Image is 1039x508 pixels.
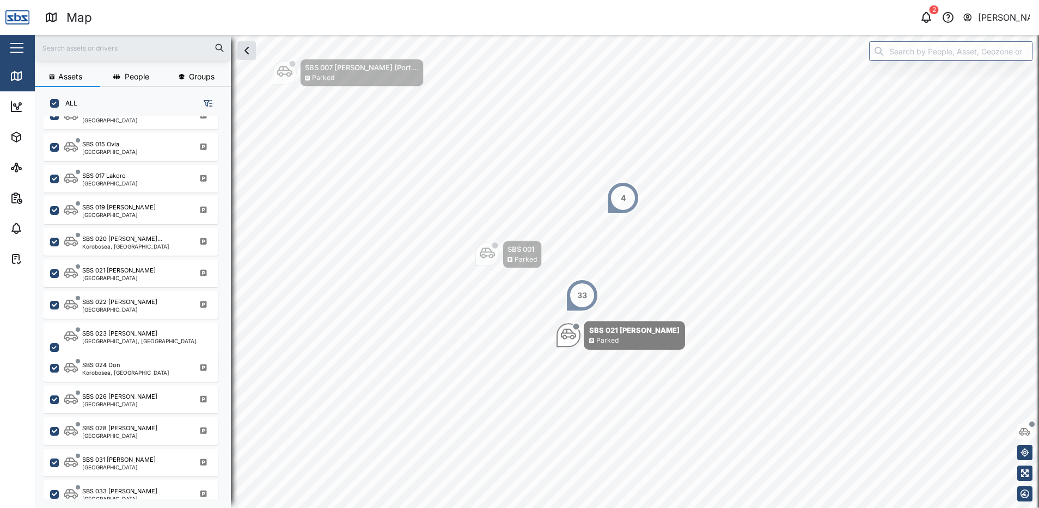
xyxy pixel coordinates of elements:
div: Reports [28,192,65,204]
div: Map marker [475,240,542,268]
div: [GEOGRAPHIC_DATA] [82,149,138,154]
div: [GEOGRAPHIC_DATA] [82,117,139,123]
div: SBS 031 [PERSON_NAME] [82,455,156,464]
div: SBS 019 [PERSON_NAME] [82,203,156,212]
div: SBS 028 [PERSON_NAME] [82,424,157,433]
div: Tasks [28,253,58,265]
div: [GEOGRAPHIC_DATA] [82,212,156,218]
div: SBS 001 [508,244,537,255]
div: [GEOGRAPHIC_DATA] [82,275,156,281]
div: SBS 026 [PERSON_NAME] [82,392,157,401]
div: Map marker [557,321,685,350]
div: Assets [28,131,62,143]
div: [GEOGRAPHIC_DATA] [82,433,157,438]
div: [PERSON_NAME] [978,11,1030,24]
div: Map [66,8,92,27]
div: Parked [312,73,334,83]
div: SBS 022 [PERSON_NAME] [82,298,157,307]
div: [GEOGRAPHIC_DATA] [82,307,157,312]
div: Alarms [28,222,62,234]
div: [GEOGRAPHIC_DATA] [82,464,156,470]
div: SBS 021 [PERSON_NAME] [82,266,156,275]
div: Korobosea, [GEOGRAPHIC_DATA] [82,244,169,249]
div: Sites [28,162,54,174]
div: 4 [621,192,626,204]
div: [GEOGRAPHIC_DATA], [GEOGRAPHIC_DATA] [82,338,197,344]
div: SBS 007 [PERSON_NAME] (Port ... [305,62,419,73]
canvas: Map [35,35,1039,508]
div: SBS 033 [PERSON_NAME] [82,487,157,496]
button: [PERSON_NAME] [962,10,1030,25]
span: Groups [189,73,215,80]
div: Dashboard [28,101,77,113]
span: People [125,73,149,80]
div: SBS 023 [PERSON_NAME] [82,329,157,338]
div: Parked [596,336,619,346]
div: grid [44,116,230,499]
div: 33 [577,289,587,301]
div: SBS 020 [PERSON_NAME]... [82,234,162,244]
div: [GEOGRAPHIC_DATA] [82,496,157,501]
div: Korobosea, [GEOGRAPHIC_DATA] [82,370,169,375]
input: Search by People, Asset, Geozone or Place [869,41,1032,61]
div: Map [28,70,53,82]
div: SBS 024 Don [82,361,120,370]
div: 2 [930,5,939,14]
input: Search assets or drivers [41,40,224,56]
div: SBS 021 [PERSON_NAME] [589,325,680,336]
span: Assets [58,73,82,80]
div: SBS 017 Lakoro [82,171,126,181]
div: Map marker [273,59,424,86]
label: ALL [59,99,77,108]
div: [GEOGRAPHIC_DATA] [82,401,157,407]
div: [GEOGRAPHIC_DATA] [82,181,138,186]
img: Main Logo [5,5,29,29]
div: Parked [515,255,537,265]
div: Map marker [607,182,639,214]
div: SBS 015 Ovia [82,140,119,149]
div: Map marker [566,279,598,312]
